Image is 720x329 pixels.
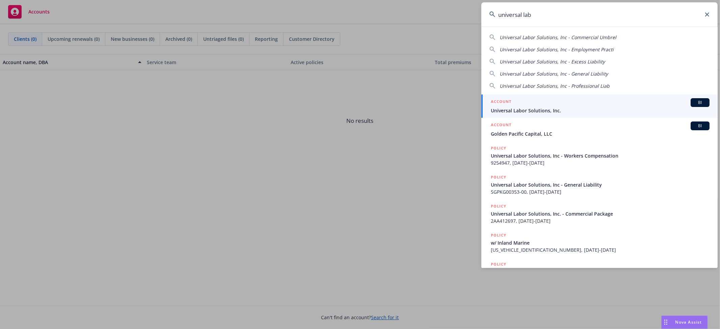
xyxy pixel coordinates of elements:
[500,46,614,53] span: Universal Labor Solutions, Inc - Employment Practi
[500,34,616,40] span: Universal Labor Solutions, Inc - Commercial Umbrel
[500,83,610,89] span: Universal Labor Solutions, Inc - Professional Liab
[661,316,708,329] button: Nova Assist
[481,118,718,141] a: ACCOUNTBIGolden Pacific Capital, LLC
[693,123,707,129] span: BI
[481,170,718,199] a: POLICYUniversal Labor Solutions, Inc - General LiabilitySGPKG00353-00, [DATE]-[DATE]
[491,181,710,188] span: Universal Labor Solutions, Inc - General Liability
[491,188,710,195] span: SGPKG00353-00, [DATE]-[DATE]
[481,2,718,27] input: Search...
[491,203,506,210] h5: POLICY
[675,319,702,325] span: Nova Assist
[500,71,608,77] span: Universal Labor Solutions, Inc - General Liability
[481,94,718,118] a: ACCOUNTBIUniversal Labor Solutions, Inc.
[491,210,710,217] span: Universal Labor Solutions, Inc. - Commercial Package
[491,217,710,224] span: 2AA412697, [DATE]-[DATE]
[491,239,710,246] span: w/ Inland Marine
[491,130,710,137] span: Golden Pacific Capital, LLC
[693,100,707,106] span: BI
[491,152,710,159] span: Universal Labor Solutions, Inc - Workers Compensation
[491,159,710,166] span: 9254947, [DATE]-[DATE]
[491,145,506,152] h5: POLICY
[491,98,511,106] h5: ACCOUNT
[491,174,506,181] h5: POLICY
[491,261,506,268] h5: POLICY
[481,199,718,228] a: POLICYUniversal Labor Solutions, Inc. - Commercial Package2AA412697, [DATE]-[DATE]
[481,228,718,257] a: POLICYw/ Inland Marine[US_VEHICLE_IDENTIFICATION_NUMBER], [DATE]-[DATE]
[662,316,670,329] div: Drag to move
[491,232,506,239] h5: POLICY
[491,246,710,253] span: [US_VEHICLE_IDENTIFICATION_NUMBER], [DATE]-[DATE]
[500,58,605,65] span: Universal Labor Solutions, Inc - Excess Liability
[491,107,710,114] span: Universal Labor Solutions, Inc.
[481,257,718,286] a: POLICY
[491,121,511,130] h5: ACCOUNT
[481,141,718,170] a: POLICYUniversal Labor Solutions, Inc - Workers Compensation9254947, [DATE]-[DATE]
